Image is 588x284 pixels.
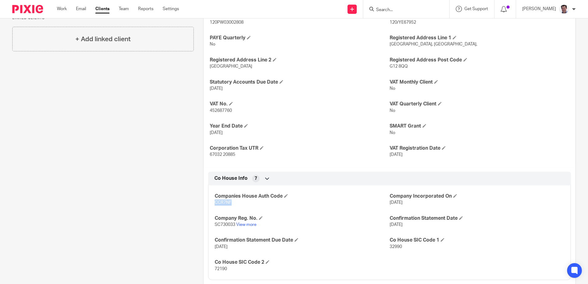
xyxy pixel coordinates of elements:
[138,6,153,12] a: Reports
[236,223,256,227] a: View more
[215,237,389,243] h4: Confirmation Statement Due Date
[390,200,403,205] span: [DATE]
[210,57,389,63] h4: Registered Address Line 2
[210,86,223,91] span: [DATE]
[390,64,408,69] span: G12 8QQ
[210,101,389,107] h4: VAT No.
[210,35,389,41] h4: PAYE Quarterly
[210,108,232,113] span: 452687760
[390,42,477,46] span: [GEOGRAPHIC_DATA], [GEOGRAPHIC_DATA],
[375,7,431,13] input: Search
[464,7,488,11] span: Get Support
[75,34,131,44] h4: + Add linked client
[210,123,389,129] h4: Year End Date
[215,267,227,271] span: 72190
[390,123,569,129] h4: SMART Grant
[76,6,86,12] a: Email
[522,6,556,12] p: [PERSON_NAME]
[390,245,402,249] span: 32990
[95,6,109,12] a: Clients
[57,6,67,12] a: Work
[390,79,569,85] h4: VAT Monthly Client
[215,259,389,266] h4: Co House SIC Code 2
[390,131,395,135] span: No
[210,131,223,135] span: [DATE]
[390,237,564,243] h4: Co House SIC Code 1
[215,193,389,199] h4: Companies House Auth Code
[390,193,564,199] h4: Company Incorporated On
[390,223,403,227] span: [DATE]
[390,108,395,113] span: No
[390,101,569,107] h4: VAT Quarterly Client
[215,215,389,222] h4: Company Reg. No.
[390,20,416,25] span: 120/YE67952
[210,152,235,157] span: 67032 20885
[390,57,569,63] h4: Registered Address Post Code
[255,176,257,182] span: 7
[559,4,569,14] img: Facebook%20Profile%20picture%20(2).jpg
[12,5,43,13] img: Pixie
[390,35,569,41] h4: Registered Address Line 1
[163,6,179,12] a: Settings
[119,6,129,12] a: Team
[210,20,244,25] span: 120PW03002808
[390,152,403,157] span: [DATE]
[215,223,235,227] span: SC730033
[390,86,395,91] span: No
[215,200,232,205] span: CCR7NF
[210,79,389,85] h4: Statutory Accounts Due Date
[210,64,252,69] span: [GEOGRAPHIC_DATA]
[390,145,569,152] h4: VAT Registration Date
[210,145,389,152] h4: Corporation Tax UTR
[210,42,215,46] span: No
[214,175,248,182] span: Co House Info
[390,215,564,222] h4: Confirmation Statement Date
[215,245,228,249] span: [DATE]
